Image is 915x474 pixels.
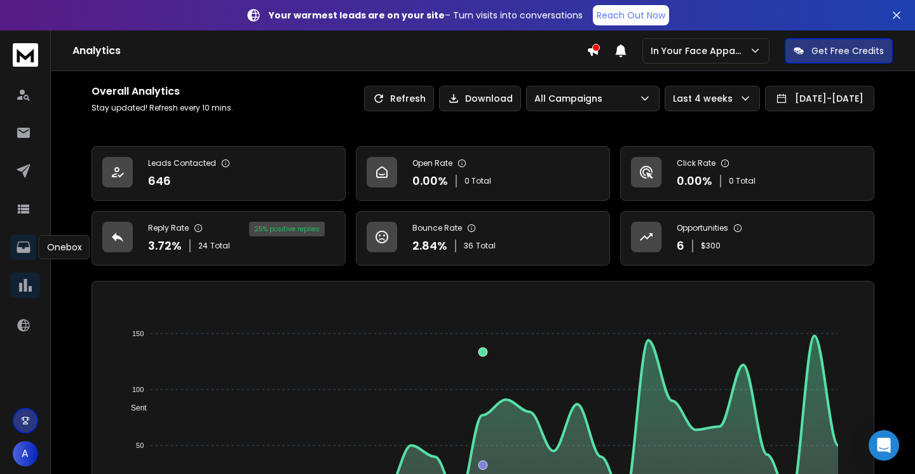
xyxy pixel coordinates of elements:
div: 25 % positive replies [249,222,325,236]
p: 0.00 % [677,172,712,190]
h1: Overall Analytics [91,84,233,99]
button: [DATE]-[DATE] [765,86,874,111]
p: In Your Face Apparel [651,44,749,57]
p: 6 [677,237,684,255]
a: Reply Rate3.72%24Total25% positive replies [91,211,346,266]
p: Last 4 weeks [673,92,738,105]
p: Refresh [390,92,426,105]
p: $ 300 [701,241,721,251]
p: 2.84 % [412,237,447,255]
p: Stay updated! Refresh every 10 mins. [91,103,233,113]
p: 3.72 % [148,237,182,255]
p: Click Rate [677,158,715,168]
p: Get Free Credits [811,44,884,57]
p: Opportunities [677,223,728,233]
p: All Campaigns [534,92,607,105]
a: Leads Contacted646 [91,146,346,201]
span: 24 [198,241,208,251]
p: Leads Contacted [148,158,216,168]
img: logo [13,43,38,67]
strong: Your warmest leads are on your site [269,9,445,22]
span: 36 [464,241,473,251]
p: – Turn visits into conversations [269,9,583,22]
a: Open Rate0.00%0 Total [356,146,610,201]
tspan: 150 [132,330,144,337]
p: 0.00 % [412,172,448,190]
tspan: 50 [136,442,144,449]
a: Opportunities6$300 [620,211,874,266]
span: Sent [121,403,147,412]
button: A [13,441,38,466]
p: 0 Total [729,176,756,186]
a: Bounce Rate2.84%36Total [356,211,610,266]
div: Onebox [39,235,90,259]
div: Open Intercom Messenger [869,430,899,461]
tspan: 100 [132,386,144,393]
a: Reach Out Now [593,5,669,25]
p: Reach Out Now [597,9,665,22]
button: Refresh [364,86,434,111]
button: Download [439,86,521,111]
a: Click Rate0.00%0 Total [620,146,874,201]
span: Total [210,241,230,251]
p: 0 Total [464,176,491,186]
span: Total [476,241,496,251]
p: Open Rate [412,158,452,168]
p: Reply Rate [148,223,189,233]
button: Get Free Credits [785,38,893,64]
p: Bounce Rate [412,223,462,233]
h1: Analytics [72,43,586,58]
p: 646 [148,172,171,190]
p: Download [465,92,513,105]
